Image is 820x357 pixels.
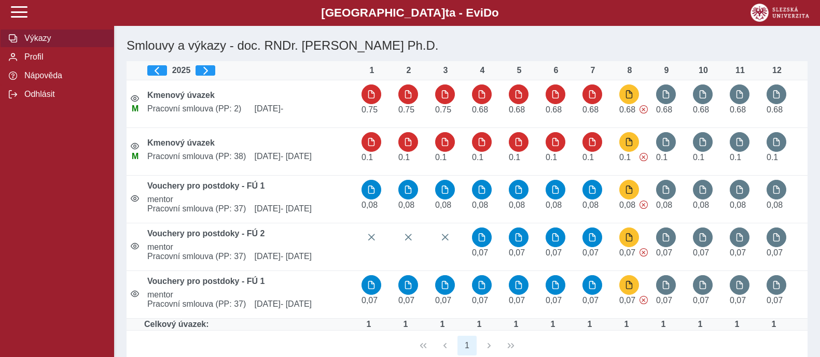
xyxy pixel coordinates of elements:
[640,105,648,113] span: Výkaz obsahuje závažné chyby.
[767,201,783,209] span: Úvazek : 0,64 h / den. 3,2 h / týden.
[693,105,709,114] span: Úvazek : 5,44 h / den. 27,2 h / týden.
[582,105,599,114] span: Úvazek : 5,44 h / den. 27,2 h / týden.
[131,194,139,203] i: Smlouva je aktivní
[132,104,138,113] span: Údaje souhlasí s údaji v Magionu
[445,6,449,19] span: t
[492,6,499,19] span: o
[362,201,378,209] span: Úvazek : 0,64 h / den. 3,2 h / týden.
[398,153,410,162] span: Úvazek : 0,8 h / den. 4 h / týden.
[472,296,488,305] span: Úvazek : 0,56 h / den. 2,8 h / týden.
[656,105,672,114] span: Úvazek : 5,44 h / den. 27,2 h / týden.
[509,66,530,75] div: 5
[435,153,447,162] span: Úvazek : 0,8 h / den. 4 h / týden.
[582,66,603,75] div: 7
[143,290,357,299] span: mentor
[147,277,265,285] b: Vouchery pro postdoky - FÚ 1
[619,248,635,257] span: Úvazek : 0,56 h / den. 2,8 h / týden.
[546,66,566,75] div: 6
[362,153,373,162] span: Úvazek : 0,8 h / den. 4 h / týden.
[435,201,451,209] span: Úvazek : 0,64 h / den. 3,2 h / týden.
[640,248,648,256] span: Výkaz obsahuje závažné chyby.
[763,320,784,329] div: Úvazek : 8 h / den. 40 h / týden.
[147,181,265,190] b: Vouchery pro postdoky - FÚ 1
[582,296,599,305] span: Úvazek : 0,56 h / den. 2,8 h / týden.
[472,201,488,209] span: Úvazek : 0,64 h / den. 3,2 h / týden.
[469,320,490,329] div: Úvazek : 8 h / den. 40 h / týden.
[653,320,674,329] div: Úvazek : 8 h / den. 40 h / týden.
[251,252,358,261] span: [DATE]
[656,296,672,305] span: Úvazek : 0,56 h / den. 2,8 h / týden.
[472,105,488,114] span: Úvazek : 5,44 h / den. 27,2 h / týden.
[131,94,139,103] i: Smlouva je aktivní
[546,105,562,114] span: Úvazek : 5,44 h / den. 27,2 h / týden.
[21,90,105,99] span: Odhlásit
[730,105,746,114] span: Úvazek : 5,44 h / den. 27,2 h / týden.
[730,296,746,305] span: Úvazek : 0,56 h / den. 2,8 h / týden.
[31,6,789,20] b: [GEOGRAPHIC_DATA] a - Evi
[582,248,599,257] span: Úvazek : 0,56 h / den. 2,8 h / týden.
[251,204,358,213] span: [DATE]
[767,105,783,114] span: Úvazek : 5,44 h / den. 27,2 h / týden.
[21,34,105,43] span: Výkazy
[398,105,414,114] span: Úvazek : 6 h / den. 30 h / týden.
[690,320,711,329] div: Úvazek : 8 h / den. 40 h / týden.
[767,66,787,75] div: 12
[619,201,635,209] span: Úvazek : 0,64 h / den. 3,2 h / týden.
[395,320,416,329] div: Úvazek : 8 h / den. 40 h / týden.
[21,52,105,62] span: Profil
[619,153,631,162] span: Úvazek : 0,8 h / den. 4 h / týden.
[143,104,251,113] span: Pracovní smlouva (PP: 2)
[362,105,378,114] span: Úvazek : 6 h / den. 30 h / týden.
[730,201,746,209] span: Úvazek : 0,64 h / den. 3,2 h / týden.
[143,195,357,204] span: mentor
[693,296,709,305] span: Úvazek : 0,56 h / den. 2,8 h / týden.
[122,34,697,57] h1: Smlouvy a výkazy - doc. RNDr. [PERSON_NAME] Ph.D.
[619,296,635,305] span: Úvazek : 0,56 h / den. 2,8 h / týden.
[509,201,525,209] span: Úvazek : 0,64 h / den. 3,2 h / týden.
[147,91,215,99] b: Kmenový úvazek
[546,248,562,257] span: Úvazek : 0,56 h / den. 2,8 h / týden.
[143,252,251,261] span: Pracovní smlouva (PP: 37)
[640,296,648,304] span: Výkaz obsahuje závažné chyby.
[693,153,704,162] span: Úvazek : 0,8 h / den. 4 h / týden.
[730,66,750,75] div: 11
[730,248,746,257] span: Úvazek : 0,56 h / den. 2,8 h / týden.
[546,296,562,305] span: Úvazek : 0,56 h / den. 2,8 h / týden.
[616,320,637,329] div: Úvazek : 8 h / den. 40 h / týden.
[358,320,379,329] div: Úvazek : 8 h / den. 40 h / týden.
[750,4,809,22] img: logo_web_su.png
[435,105,451,114] span: Úvazek : 6 h / den. 30 h / týden.
[506,320,526,329] div: Úvazek : 8 h / den. 40 h / týden.
[693,201,709,209] span: Úvazek : 0,64 h / den. 3,2 h / týden.
[251,299,358,309] span: [DATE]
[619,66,640,75] div: 8
[472,66,493,75] div: 4
[656,248,672,257] span: Úvazek : 0,56 h / den. 2,8 h / týden.
[472,153,483,162] span: Úvazek : 0,8 h / den. 4 h / týden.
[543,320,563,329] div: Úvazek : 8 h / den. 40 h / týden.
[147,138,215,147] b: Kmenový úvazek
[132,152,138,161] span: Údaje souhlasí s údaji v Magionu
[281,152,312,161] span: - [DATE]
[640,153,648,161] span: Výkaz obsahuje závažné chyby.
[582,153,594,162] span: Úvazek : 0,8 h / den. 4 h / týden.
[251,104,358,113] span: [DATE]
[143,319,357,331] td: Celkový úvazek:
[435,296,451,305] span: Úvazek : 0,56 h / den. 2,8 h / týden.
[281,204,312,213] span: - [DATE]
[509,153,520,162] span: Úvazek : 0,8 h / den. 4 h / týden.
[143,242,357,252] span: mentor
[546,153,557,162] span: Úvazek : 0,8 h / den. 4 h / týden.
[143,152,251,161] span: Pracovní smlouva (PP: 38)
[693,248,709,257] span: Úvazek : 0,56 h / den. 2,8 h / týden.
[509,296,525,305] span: Úvazek : 0,56 h / den. 2,8 h / týden.
[472,248,488,257] span: Úvazek : 0,56 h / den. 2,8 h / týden.
[143,299,251,309] span: Pracovní smlouva (PP: 37)
[619,105,635,114] span: Úvazek : 5,44 h / den. 27,2 h / týden.
[398,296,414,305] span: Úvazek : 0,56 h / den. 2,8 h / týden.
[509,105,525,114] span: Úvazek : 5,44 h / den. 27,2 h / týden.
[131,290,139,298] i: Smlouva je aktivní
[582,201,599,209] span: Úvazek : 0,64 h / den. 3,2 h / týden.
[693,66,714,75] div: 10
[767,153,778,162] span: Úvazek : 0,8 h / den. 4 h / týden.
